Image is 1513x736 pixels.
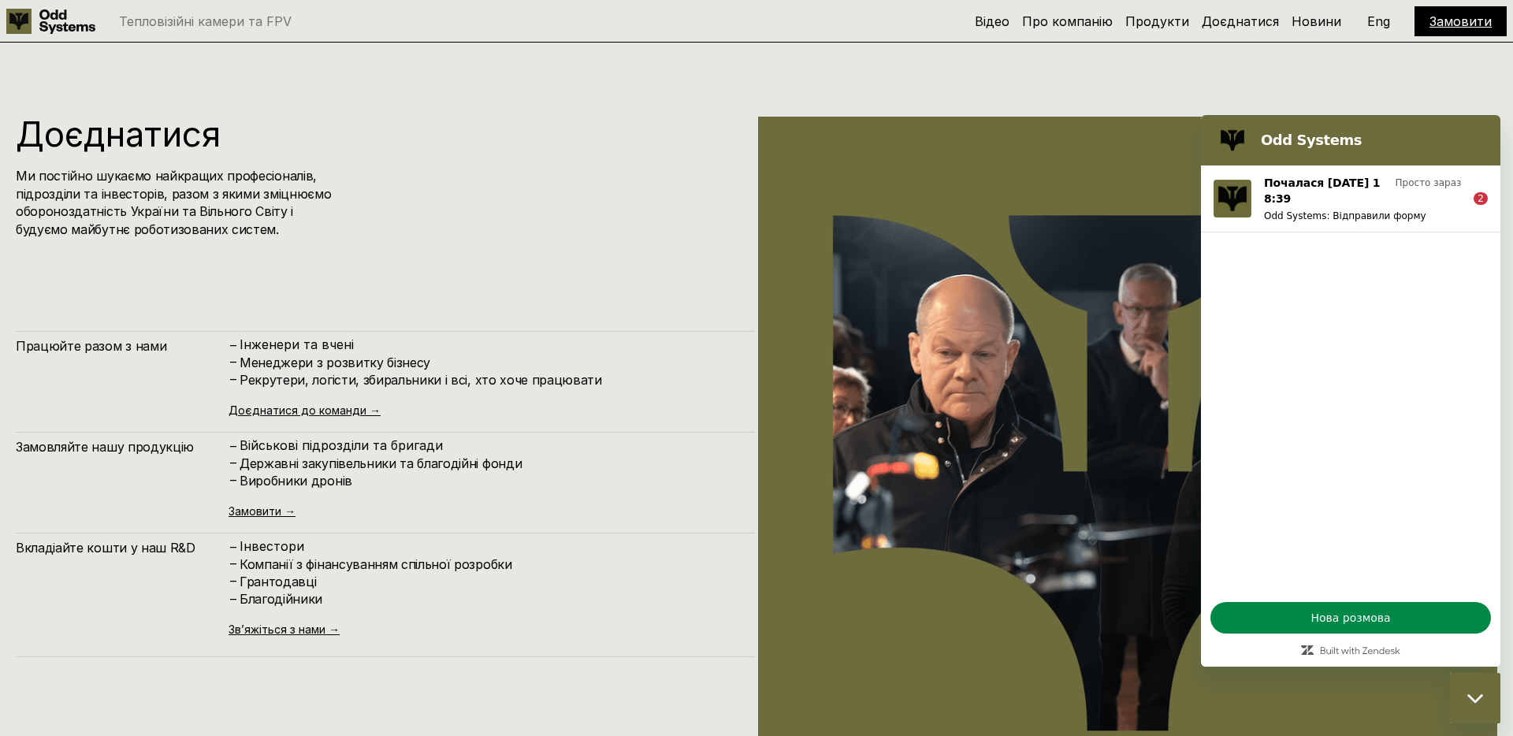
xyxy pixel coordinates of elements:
[230,454,236,471] h4: –
[240,438,739,453] p: Військові підрозділи та бригади
[230,471,236,489] h4: –
[230,572,236,589] h4: –
[119,15,292,28] p: Тепловізійні камери та FPV
[1292,13,1341,29] a: Новини
[230,589,236,607] h4: –
[16,539,229,556] h4: Вкладіайте кошти у наш R&D
[16,438,229,455] h4: Замовляйте нашу продукцію
[240,472,739,489] h4: Виробники дронів
[1201,115,1500,667] iframe: Вікно повідомлень
[230,437,236,455] h4: –
[1022,13,1113,29] a: Про компанію
[229,504,296,518] a: Замовити →
[230,554,236,571] h4: –
[1367,15,1390,28] p: Eng
[16,337,229,355] h4: Працюйте разом з нами
[230,353,236,370] h4: –
[975,13,1009,29] a: Відео
[1450,673,1500,723] iframe: Кнопка для запуску вікна повідомлень, непрочитаних повідомлень: 2
[240,590,739,608] h4: Благодійники
[240,556,739,573] h4: Компанії з фінансуванням спільної розробки
[230,370,236,388] h4: –
[1125,13,1189,29] a: Продукти
[240,573,739,590] h4: Грантодавці
[1202,13,1279,29] a: Доєднатися
[240,371,739,388] h4: Рекрутери, логісти, збиральники і всі, хто хоче працювати
[230,537,236,555] h4: –
[16,167,333,238] h4: Ми постійно шукаємо найкращих професіоналів, підрозділи та інвесторів, разом з якими зміцнюємо об...
[240,539,739,554] p: Інвестори
[16,117,491,151] h1: Доєднатися
[229,623,340,636] a: Зв’яжіться з нами →
[240,455,739,472] h4: Державні закупівельники та благодійні фонди
[229,403,381,417] a: Доєднатися до команди →
[240,354,739,371] h4: Менеджери з розвитку бізнесу
[230,336,236,354] h4: –
[240,337,739,352] p: Інженери та вчені
[1429,13,1492,29] a: Замовити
